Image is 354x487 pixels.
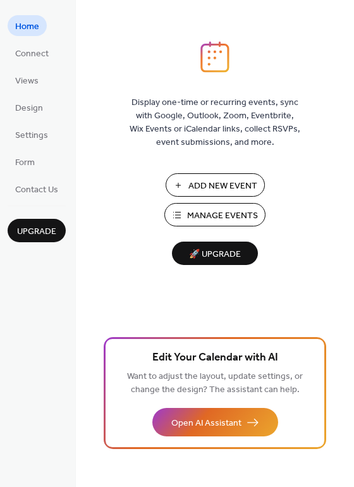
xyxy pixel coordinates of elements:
[8,219,66,242] button: Upgrade
[15,156,35,170] span: Form
[15,183,58,197] span: Contact Us
[130,96,300,149] span: Display one-time or recurring events, sync with Google, Outlook, Zoom, Eventbrite, Wix Events or ...
[8,15,47,36] a: Home
[8,42,56,63] a: Connect
[164,203,265,226] button: Manage Events
[127,368,303,398] span: Want to adjust the layout, update settings, or change the design? The assistant can help.
[180,246,250,263] span: 🚀 Upgrade
[188,180,257,193] span: Add New Event
[152,408,278,436] button: Open AI Assistant
[172,242,258,265] button: 🚀 Upgrade
[17,225,56,238] span: Upgrade
[8,70,46,90] a: Views
[15,47,49,61] span: Connect
[8,178,66,199] a: Contact Us
[8,151,42,172] a: Form
[15,102,43,115] span: Design
[152,349,278,367] span: Edit Your Calendar with AI
[166,173,265,197] button: Add New Event
[187,209,258,223] span: Manage Events
[15,20,39,34] span: Home
[200,41,229,73] img: logo_icon.svg
[171,417,241,430] span: Open AI Assistant
[15,75,39,88] span: Views
[8,97,51,118] a: Design
[8,124,56,145] a: Settings
[15,129,48,142] span: Settings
